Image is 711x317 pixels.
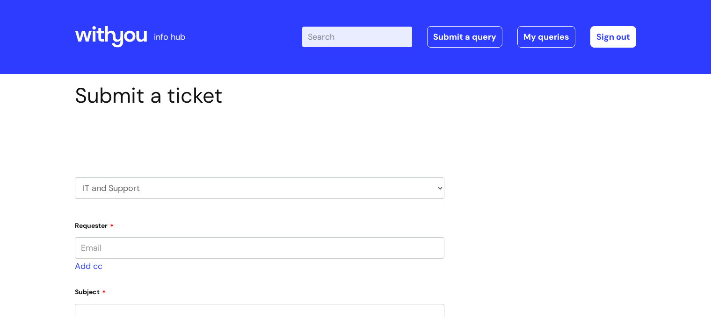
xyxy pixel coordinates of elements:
[302,27,412,47] input: Search
[154,29,185,44] p: info hub
[75,285,444,296] label: Subject
[75,261,102,272] a: Add cc
[590,26,636,48] a: Sign out
[75,83,444,108] h1: Submit a ticket
[302,26,636,48] div: | -
[517,26,575,48] a: My queries
[75,218,444,230] label: Requester
[75,237,444,259] input: Email
[75,130,444,147] h2: Select issue type
[427,26,502,48] a: Submit a query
